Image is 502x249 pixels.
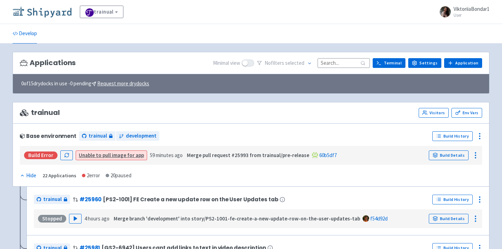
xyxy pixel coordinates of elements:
div: Hide [20,172,36,180]
a: trainual [34,195,70,204]
div: 2 error [82,172,100,180]
a: Build History [432,195,473,204]
a: Settings [408,58,441,68]
span: Minimal view [213,59,240,67]
a: development [116,131,159,141]
img: Shipyard logo [13,6,71,17]
span: development [126,132,157,140]
div: Stopped [38,215,66,223]
a: Application [444,58,482,68]
button: Hide [20,172,37,180]
h3: Applications [20,59,76,67]
small: User [454,13,489,17]
span: No filter s [265,59,304,67]
span: 0 of 15 drydocks in use - 0 pending [21,80,149,88]
a: Develop [13,24,37,44]
a: #25960 [79,196,101,203]
a: ViktoriiaBondar1 User [435,6,489,17]
span: trainual [89,132,107,140]
a: trainual [80,6,123,18]
u: Request more drydocks [97,80,149,87]
a: Env Vars [451,108,482,118]
span: ViktoriiaBondar1 [454,6,489,12]
a: f54d92d [370,215,388,222]
div: 20 paused [106,172,131,180]
div: Base environment [20,133,76,139]
time: 59 minutes ago [150,152,183,158]
a: Build History [432,131,473,141]
span: selected [285,60,304,66]
a: trainual [79,131,115,141]
a: Terminal [373,58,405,68]
div: 22 Applications [43,172,76,180]
input: Search... [318,58,370,68]
time: 4 hours ago [84,215,109,222]
span: trainual [43,195,62,203]
a: 60b5df7 [319,152,337,158]
a: Visitors [419,108,449,118]
a: Build Details [429,150,469,160]
div: Build Error [24,151,58,159]
a: Unable to pull image for app [79,152,144,158]
span: [PS2-1001] FE Create a new update row on the User Updates tab [103,196,278,202]
strong: Merge pull request #25993 from trainual/pre-release [187,152,309,158]
span: trainual [20,109,60,117]
a: Build Details [429,214,469,224]
strong: Merge branch 'development' into story/PS2-1001-fe-create-a-new-update-row-on-the-user-updates-tab [114,215,360,222]
button: Play [69,214,82,224]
